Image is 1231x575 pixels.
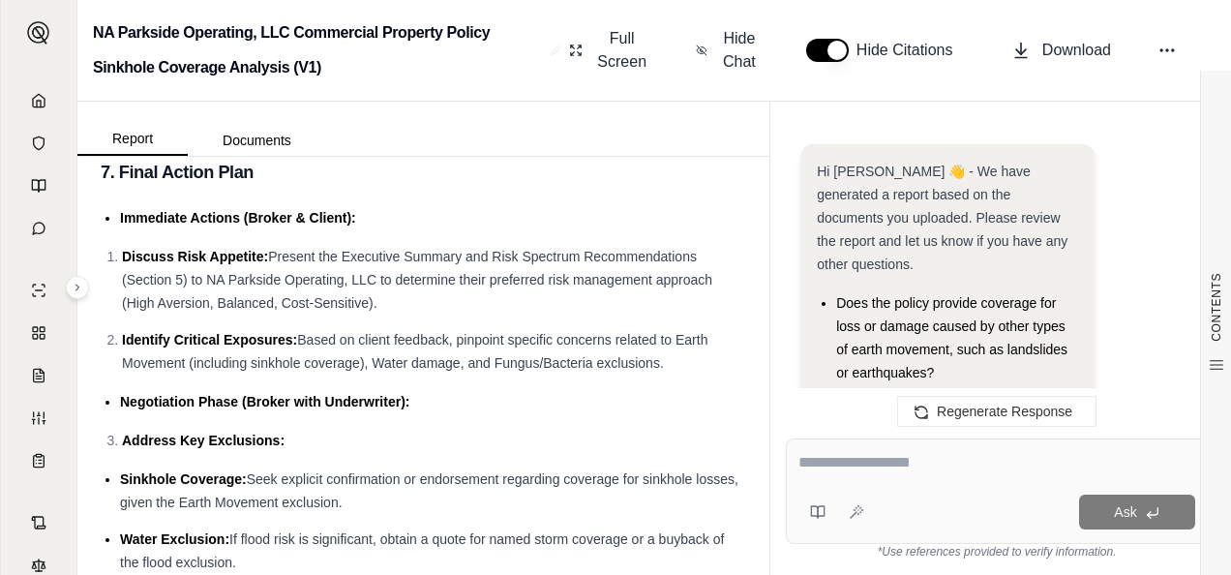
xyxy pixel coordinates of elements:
h3: 7. Final Action Plan [101,155,746,190]
a: Documents Vault [13,124,65,163]
span: Hi [PERSON_NAME] 👋 - We have generated a report based on the documents you uploaded. Please revie... [817,164,1067,272]
span: Sinkhole Coverage: [120,471,247,487]
span: CONTENTS [1209,273,1224,342]
span: If flood risk is significant, obtain a quote for named storm coverage or a buyback of the flood e... [120,531,724,570]
button: Ask [1079,495,1195,530]
img: Expand sidebar [27,21,50,45]
span: Seek explicit confirmation or endorsement regarding coverage for sinkhole losses, given the Earth... [120,471,738,510]
div: *Use references provided to verify information. [786,544,1208,560]
span: Ask [1114,504,1136,520]
a: Contract Analysis [13,503,65,542]
span: Download [1042,39,1111,62]
button: Expand sidebar [66,276,89,299]
a: Single Policy [13,271,65,310]
button: Report [77,123,188,156]
span: Hide Citations [856,39,965,62]
a: Coverage Table [13,441,65,480]
button: Download [1004,31,1119,70]
span: Immediate Actions (Broker & Client): [120,210,356,226]
button: Full Screen [561,19,657,81]
a: Chat [13,209,65,248]
a: Claim Coverage [13,356,65,395]
span: Negotiation Phase (Broker with Underwriter): [120,394,409,409]
span: Regenerate Response [937,404,1072,419]
span: Present the Executive Summary and Risk Spectrum Recommendations (Section 5) to NA Parkside Operat... [122,249,712,311]
span: Based on client feedback, pinpoint specific concerns related to Earth Movement (including sinkhol... [122,332,707,371]
span: Does the policy provide coverage for loss or damage caused by other types of earth movement, such... [836,295,1067,380]
a: Home [13,81,65,120]
span: Water Exclusion: [120,531,229,547]
span: Hide Chat [719,27,760,74]
button: Expand sidebar [19,14,58,52]
span: Address Key Exclusions: [122,433,285,448]
button: Regenerate Response [897,396,1096,427]
button: Hide Chat [688,19,767,81]
h2: NA Parkside Operating, LLC Commercial Property Policy Sinkhole Coverage Analysis (V1) [93,15,543,85]
a: Custom Report [13,399,65,438]
button: Documents [188,125,326,156]
span: Discuss Risk Appetite: [122,249,268,264]
span: Full Screen [594,27,649,74]
a: Policy Comparisons [13,314,65,352]
a: Prompt Library [13,166,65,205]
span: Identify Critical Exposures: [122,332,297,348]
